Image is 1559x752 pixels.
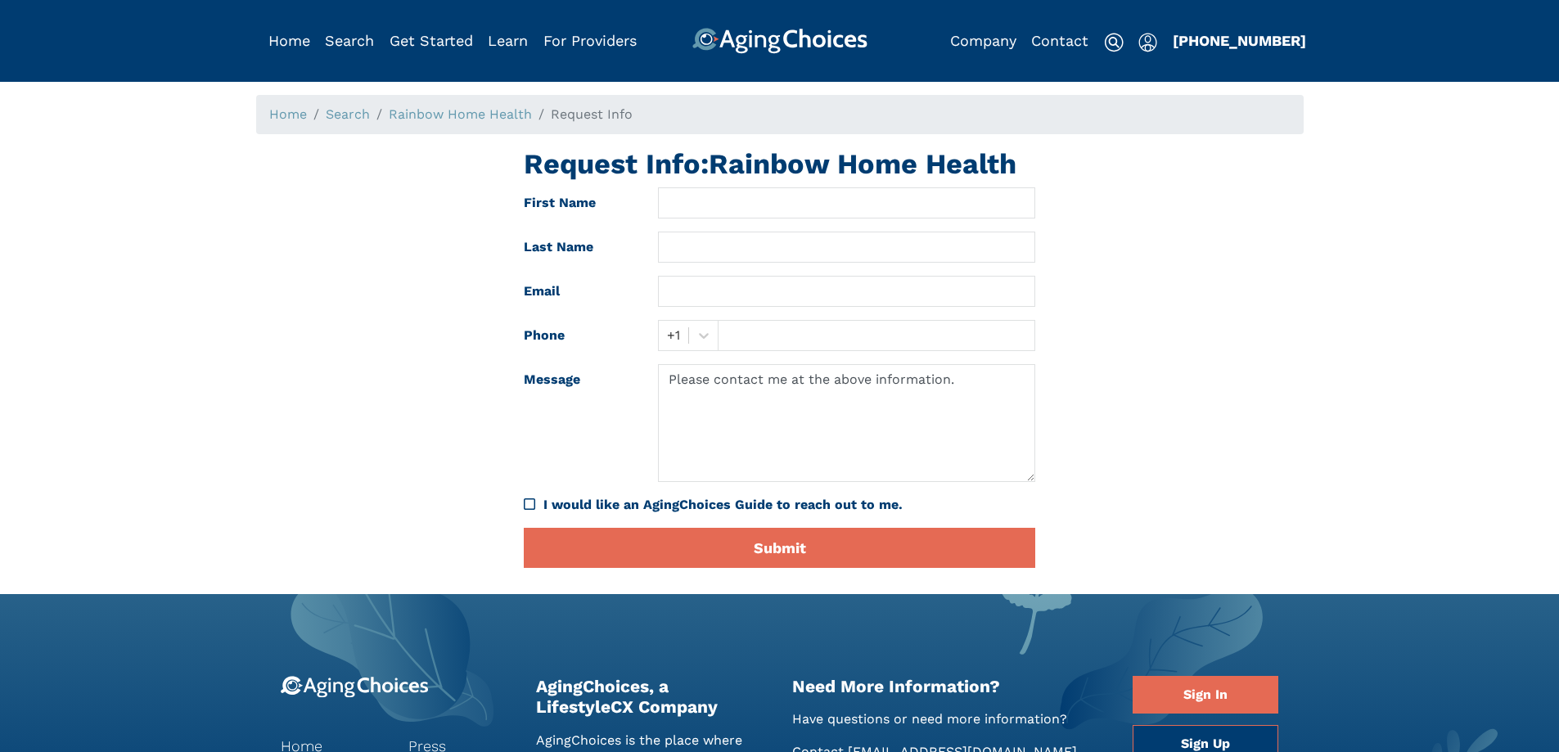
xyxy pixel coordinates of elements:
[256,95,1304,134] nav: breadcrumb
[1138,28,1157,54] div: Popover trigger
[1104,33,1124,52] img: search-icon.svg
[792,676,1109,696] h2: Need More Information?
[658,364,1035,482] textarea: Please contact me at the above information.
[511,187,646,218] label: First Name
[511,320,646,351] label: Phone
[326,106,370,122] a: Search
[543,495,1035,515] div: I would like an AgingChoices Guide to reach out to me.
[1031,32,1088,49] a: Contact
[511,364,646,482] label: Message
[524,528,1035,568] button: Submit
[325,32,374,49] a: Search
[511,276,646,307] label: Email
[511,232,646,263] label: Last Name
[524,495,1035,515] div: I would like an AgingChoices Guide to reach out to me.
[792,709,1109,729] p: Have questions or need more information?
[389,106,532,122] a: Rainbow Home Health
[1133,676,1278,714] a: Sign In
[536,676,768,717] h2: AgingChoices, a LifestyleCX Company
[543,32,637,49] a: For Providers
[390,32,473,49] a: Get Started
[268,32,310,49] a: Home
[692,28,867,54] img: AgingChoices
[1173,32,1306,49] a: [PHONE_NUMBER]
[488,32,528,49] a: Learn
[950,32,1016,49] a: Company
[269,106,307,122] a: Home
[524,147,1035,181] h1: Request Info: Rainbow Home Health
[551,106,633,122] span: Request Info
[325,28,374,54] div: Popover trigger
[281,676,429,698] img: 9-logo.svg
[1138,33,1157,52] img: user-icon.svg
